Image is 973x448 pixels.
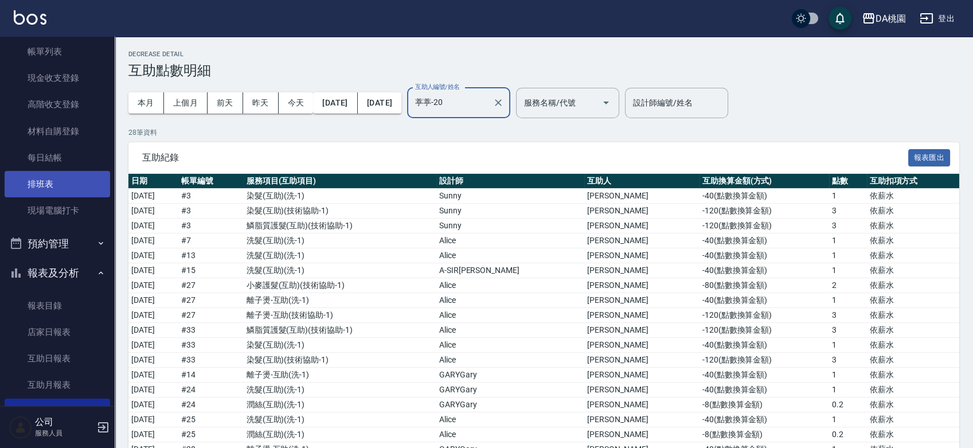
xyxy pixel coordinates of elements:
[244,368,436,383] td: 離子燙-互助 ( 洗-1 )
[5,229,110,259] button: 預約管理
[700,368,830,383] td: -40 ( 點數換算金額 )
[700,323,830,338] td: -120 ( 點數換算金額 )
[244,338,436,353] td: 染髮(互助) ( 洗-1 )
[829,174,866,189] th: 點數
[244,293,436,308] td: 離子燙-互助 ( 洗-1 )
[128,233,178,248] td: [DATE]
[700,278,830,293] td: -80 ( 點數換算金額 )
[35,416,93,428] h5: 公司
[700,189,830,204] td: -40 ( 點數換算金額 )
[867,204,959,219] td: 依薪水
[584,338,699,353] td: [PERSON_NAME]
[867,174,959,189] th: 互助扣項方式
[436,233,585,248] td: Alice
[128,293,178,308] td: [DATE]
[244,398,436,412] td: 潤絲(互助) ( 洗-1 )
[867,233,959,248] td: 依薪水
[128,189,178,204] td: [DATE]
[829,398,866,412] td: 0.2
[829,323,866,338] td: 3
[5,91,110,118] a: 高階收支登錄
[244,219,436,233] td: 鱗脂質護髮(互助) ( 技術協助-1 )
[313,92,357,114] button: [DATE]
[5,399,110,425] a: 互助點數明細
[178,412,243,427] td: # 25
[700,248,830,263] td: -40 ( 點數換算金額 )
[700,398,830,412] td: -8 ( 點數換算金額 )
[5,319,110,345] a: 店家日報表
[436,293,585,308] td: Alice
[128,219,178,233] td: [DATE]
[829,383,866,398] td: 1
[584,398,699,412] td: [PERSON_NAME]
[867,293,959,308] td: 依薪水
[178,323,243,338] td: # 33
[829,308,866,323] td: 3
[244,353,436,368] td: 染髮(互助) ( 技術協助-1 )
[700,293,830,308] td: -40 ( 點數換算金額 )
[700,427,830,442] td: -8 ( 點數換算金額 )
[829,353,866,368] td: 3
[128,263,178,278] td: [DATE]
[584,278,699,293] td: [PERSON_NAME]
[436,174,585,189] th: 設計師
[829,278,866,293] td: 2
[436,189,585,204] td: Sunny
[584,219,699,233] td: [PERSON_NAME]
[244,278,436,293] td: 小麥護髮(互助) ( 技術協助-1 )
[700,174,830,189] th: 互助換算金額(方式)
[867,308,959,323] td: 依薪水
[244,204,436,219] td: 染髮(互助) ( 技術協助-1 )
[178,233,243,248] td: # 7
[208,92,243,114] button: 前天
[128,353,178,368] td: [DATE]
[584,233,699,248] td: [PERSON_NAME]
[436,338,585,353] td: Alice
[867,248,959,263] td: 依薪水
[829,7,851,30] button: save
[128,204,178,219] td: [DATE]
[244,189,436,204] td: 染髮(互助) ( 洗-1 )
[5,372,110,398] a: 互助月報表
[5,38,110,65] a: 帳單列表
[829,219,866,233] td: 3
[829,338,866,353] td: 1
[178,383,243,398] td: # 24
[128,278,178,293] td: [DATE]
[244,263,436,278] td: 洗髮(互助) ( 洗-1 )
[5,171,110,197] a: 排班表
[436,323,585,338] td: Alice
[244,308,436,323] td: 離子燙-互助 ( 技術協助-1 )
[867,219,959,233] td: 依薪水
[178,353,243,368] td: # 33
[436,219,585,233] td: Sunny
[829,248,866,263] td: 1
[700,308,830,323] td: -120 ( 點數換算金額 )
[178,263,243,278] td: # 15
[35,428,93,438] p: 服務人員
[415,83,460,91] label: 互助人編號/姓名
[436,308,585,323] td: Alice
[436,368,585,383] td: GARYGary
[436,412,585,427] td: Alice
[700,233,830,248] td: -40 ( 點數換算金額 )
[128,398,178,412] td: [DATE]
[700,204,830,219] td: -120 ( 點數換算金額 )
[867,427,959,442] td: 依薪水
[584,412,699,427] td: [PERSON_NAME]
[128,308,178,323] td: [DATE]
[244,427,436,442] td: 潤絲(互助) ( 洗-1 )
[5,293,110,319] a: 報表目錄
[244,174,436,189] th: 服務項目(互助項目)
[867,263,959,278] td: 依薪水
[867,398,959,412] td: 依薪水
[178,368,243,383] td: # 14
[584,323,699,338] td: [PERSON_NAME]
[584,308,699,323] td: [PERSON_NAME]
[128,383,178,398] td: [DATE]
[14,10,46,25] img: Logo
[128,338,178,353] td: [DATE]
[915,8,959,29] button: 登出
[178,427,243,442] td: # 25
[178,338,243,353] td: # 33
